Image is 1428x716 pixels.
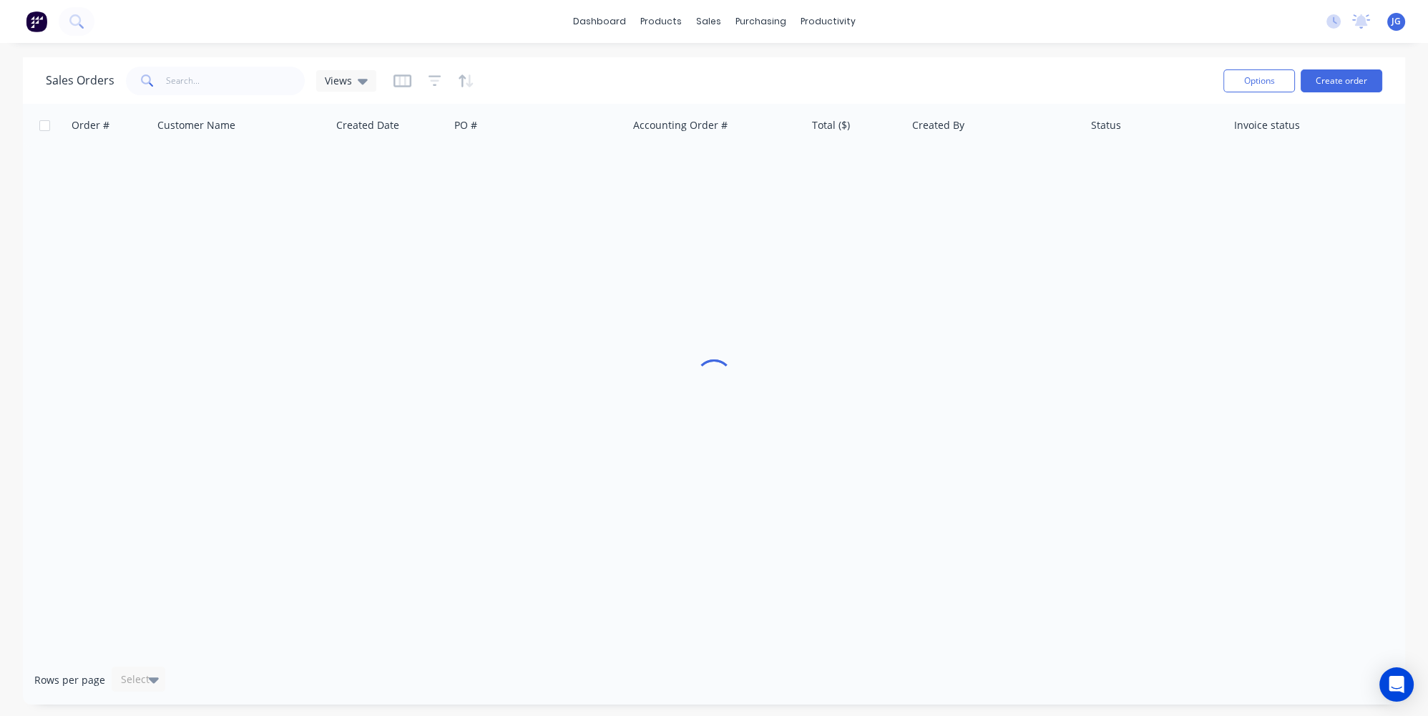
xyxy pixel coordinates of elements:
div: Open Intercom Messenger [1379,667,1414,702]
div: Select... [121,672,158,687]
div: products [633,11,689,32]
div: Created Date [336,118,399,132]
div: Status [1091,118,1121,132]
img: Factory [26,11,47,32]
div: Created By [912,118,964,132]
input: Search... [166,67,305,95]
h1: Sales Orders [46,74,114,87]
div: sales [689,11,728,32]
button: Options [1223,69,1295,92]
a: dashboard [566,11,633,32]
div: purchasing [728,11,793,32]
div: productivity [793,11,863,32]
div: Accounting Order # [633,118,728,132]
div: Total ($) [812,118,850,132]
span: Rows per page [34,673,105,687]
div: Order # [72,118,109,132]
div: PO # [454,118,477,132]
span: JG [1392,15,1401,28]
div: Invoice status [1234,118,1300,132]
span: Views [325,73,352,88]
div: Customer Name [157,118,235,132]
button: Create order [1301,69,1382,92]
